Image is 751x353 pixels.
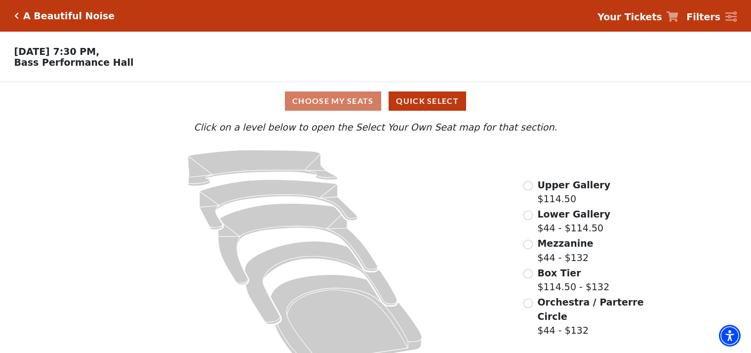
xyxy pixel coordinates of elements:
label: $114.50 - $132 [537,266,609,294]
a: Filters [686,10,737,24]
label: $44 - $132 [537,295,645,338]
label: $114.50 [537,178,610,206]
a: Click here to go back to filters [14,12,19,19]
span: Box Tier [537,267,581,278]
span: Lower Gallery [537,209,610,220]
strong: Your Tickets [597,11,662,22]
h5: A Beautiful Noise [23,10,115,22]
label: $44 - $114.50 [537,207,610,235]
label: $44 - $132 [537,236,593,265]
span: Orchestra / Parterre Circle [537,297,643,322]
span: Upper Gallery [537,179,610,190]
path: Upper Gallery - Seats Available: 273 [188,150,338,186]
a: Your Tickets [597,10,678,24]
div: Accessibility Menu [719,325,741,347]
strong: Filters [686,11,720,22]
p: Click on a level below to open the Select Your Own Seat map for that section. [101,120,650,134]
path: Lower Gallery - Seats Available: 40 [199,179,357,230]
button: Quick Select [389,91,466,111]
span: Mezzanine [537,238,593,249]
